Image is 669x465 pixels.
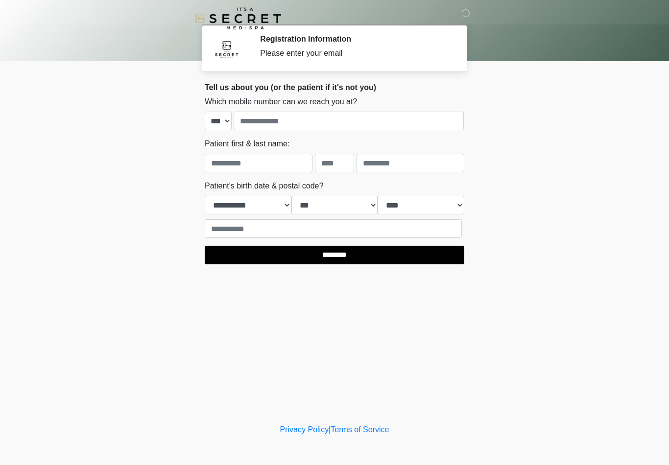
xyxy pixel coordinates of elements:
[260,34,450,44] h2: Registration Information
[205,180,323,192] label: Patient's birth date & postal code?
[329,425,331,434] a: |
[331,425,389,434] a: Terms of Service
[205,138,289,150] label: Patient first & last name:
[212,34,241,64] img: Agent Avatar
[205,83,464,92] h2: Tell us about you (or the patient if it's not you)
[260,47,450,59] div: Please enter your email
[280,425,329,434] a: Privacy Policy
[205,96,357,108] label: Which mobile number can we reach you at?
[195,7,281,29] img: It's A Secret Med Spa Logo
